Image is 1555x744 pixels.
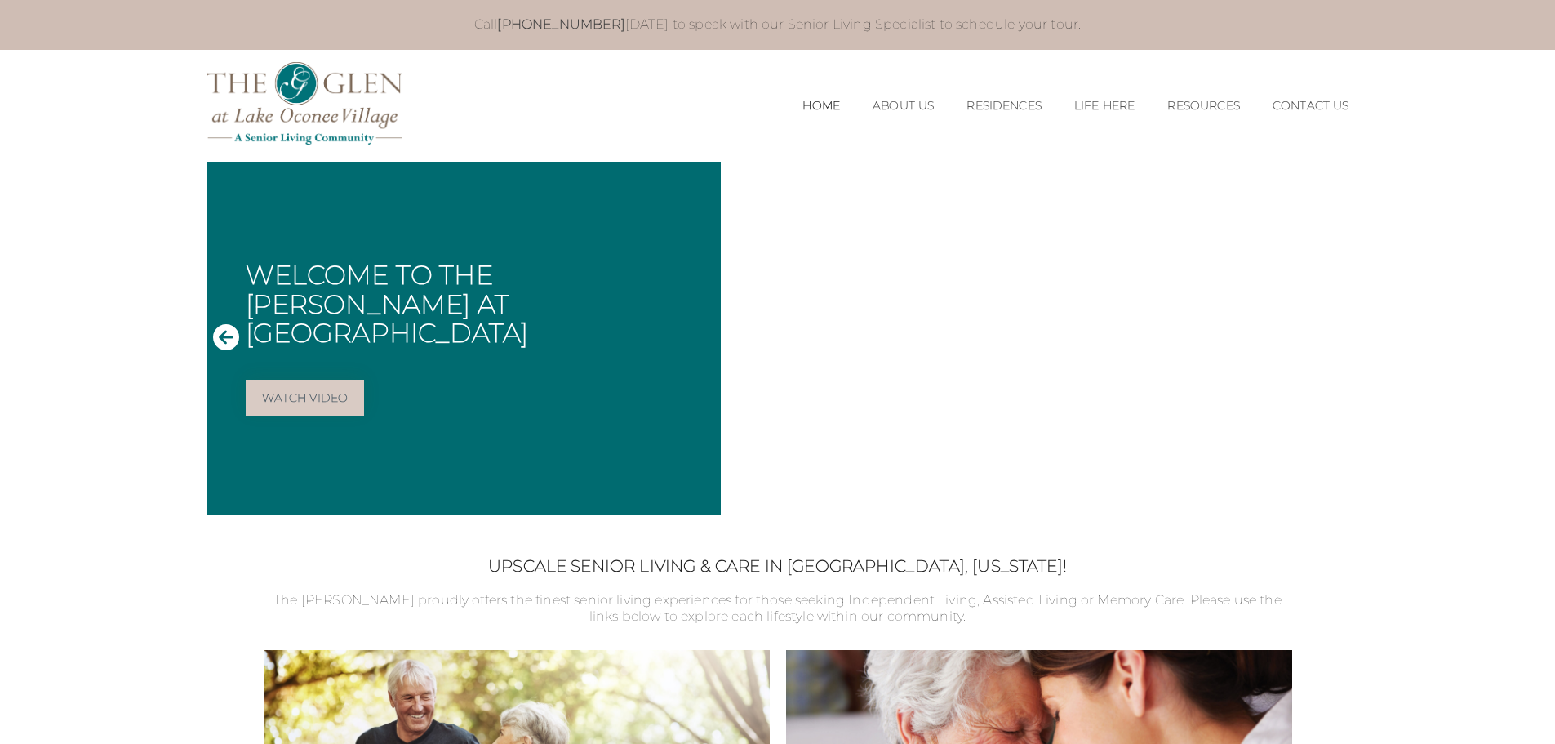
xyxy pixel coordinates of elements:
[1167,99,1239,113] a: Resources
[223,16,1333,33] p: Call [DATE] to speak with our Senior Living Specialist to schedule your tour.
[873,99,934,113] a: About Us
[1273,99,1349,113] a: Contact Us
[207,162,1349,515] div: Slide 1 of 1
[1074,99,1135,113] a: Life Here
[802,99,840,113] a: Home
[1317,323,1343,354] button: Next Slide
[246,380,365,416] a: Watch Video
[246,261,708,347] h1: Welcome to The [PERSON_NAME] at [GEOGRAPHIC_DATA]
[264,556,1292,576] h2: Upscale Senior Living & Care in [GEOGRAPHIC_DATA], [US_STATE]!
[213,323,239,354] button: Previous Slide
[207,62,402,145] img: The Glen Lake Oconee Home
[966,99,1042,113] a: Residences
[264,592,1292,626] p: The [PERSON_NAME] proudly offers the finest senior living experiences for those seeking Independe...
[497,16,624,32] a: [PHONE_NUMBER]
